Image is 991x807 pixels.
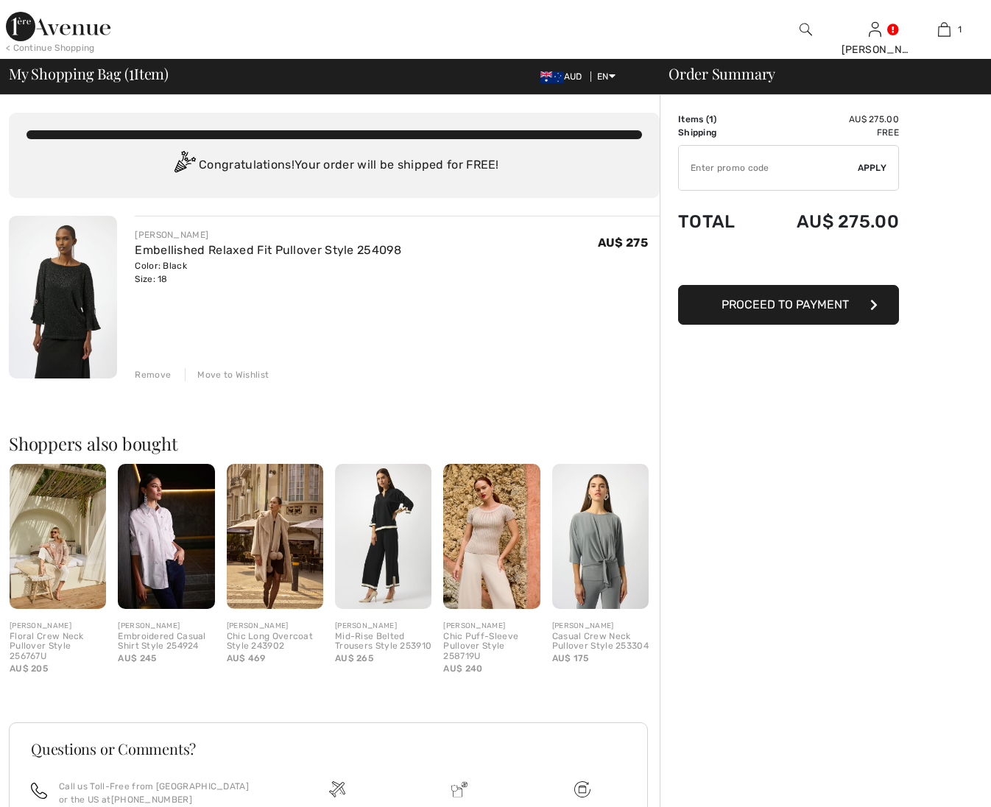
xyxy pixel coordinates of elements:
div: [PERSON_NAME] [335,621,431,632]
span: AU$ 469 [227,653,266,663]
img: call [31,783,47,799]
td: AU$ 275.00 [757,197,899,247]
a: [PHONE_NUMBER] [111,794,192,805]
img: 1ère Avenue [6,12,110,41]
td: Items ( ) [678,113,757,126]
div: Congratulations! Your order will be shipped for FREE! [27,151,642,180]
span: AU$ 175 [552,653,589,663]
span: AU$ 265 [335,653,373,663]
span: AU$ 275 [598,236,648,250]
span: 1 [129,63,134,82]
img: My Info [869,21,881,38]
img: My Bag [938,21,951,38]
div: Order Summary [651,66,982,81]
span: AU$ 205 [10,663,48,674]
span: EN [597,71,616,82]
img: Chic Puff-Sleeve Pullover Style 258719U [443,464,540,609]
span: AU$ 245 [118,653,156,663]
div: Remove [135,368,171,381]
h3: Questions or Comments? [31,741,626,756]
span: Proceed to Payment [722,297,849,311]
div: < Continue Shopping [6,41,95,54]
img: Embellished Relaxed Fit Pullover Style 254098 [9,216,117,378]
img: Delivery is a breeze since we pay the duties! [451,781,468,797]
span: AU$ 240 [443,663,482,674]
img: Free shipping on orders over $180 [329,781,345,797]
span: 1 [958,23,962,36]
span: AUD [540,71,588,82]
div: [PERSON_NAME] [10,621,106,632]
div: [PERSON_NAME] [842,42,909,57]
div: [PERSON_NAME] [118,621,214,632]
a: 1 [911,21,978,38]
div: Floral Crew Neck Pullover Style 256767U [10,632,106,662]
span: 1 [709,114,713,124]
a: Sign In [869,22,881,36]
img: Embroidered Casual Shirt Style 254924 [118,464,214,609]
div: Mid-Rise Belted Trousers Style 253910 [335,632,431,652]
a: Embellished Relaxed Fit Pullover Style 254098 [135,243,401,257]
div: [PERSON_NAME] [135,228,401,242]
td: AU$ 275.00 [757,113,899,126]
td: Total [678,197,757,247]
iframe: PayPal [678,247,899,280]
button: Proceed to Payment [678,285,899,325]
div: [PERSON_NAME] [552,621,649,632]
img: Free shipping on orders over $180 [574,781,590,797]
td: Free [757,126,899,139]
img: Australian Dollar [540,71,564,83]
img: search the website [800,21,812,38]
div: Casual Crew Neck Pullover Style 253304 [552,632,649,652]
input: Promo code [679,146,858,190]
span: My Shopping Bag ( Item) [9,66,169,81]
div: Chic Long Overcoat Style 243902 [227,632,323,652]
img: Chic Long Overcoat Style 243902 [227,464,323,609]
td: Shipping [678,126,757,139]
span: Apply [858,161,887,175]
div: Move to Wishlist [185,368,269,381]
img: Mid-Rise Belted Trousers Style 253910 [335,464,431,609]
img: Congratulation2.svg [169,151,199,180]
div: [PERSON_NAME] [227,621,323,632]
div: Chic Puff-Sleeve Pullover Style 258719U [443,632,540,662]
div: Embroidered Casual Shirt Style 254924 [118,632,214,652]
img: Floral Crew Neck Pullover Style 256767U [10,464,106,609]
div: [PERSON_NAME] [443,621,540,632]
p: Call us Toll-Free from [GEOGRAPHIC_DATA] or the US at [59,780,258,806]
img: Casual Crew Neck Pullover Style 253304 [552,464,649,609]
div: Color: Black Size: 18 [135,259,401,286]
h2: Shoppers also bought [9,434,660,452]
